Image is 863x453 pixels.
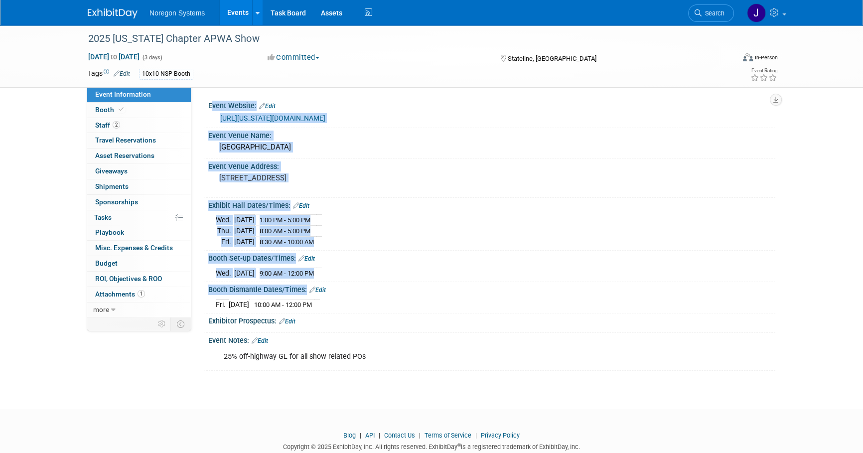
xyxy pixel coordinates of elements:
[119,107,124,112] i: Booth reservation complete
[747,3,766,22] img: Johana Gil
[507,55,596,62] span: Stateline, [GEOGRAPHIC_DATA]
[216,215,234,226] td: Wed.
[208,98,775,111] div: Event Website:
[384,432,415,439] a: Contact Us
[95,151,154,159] span: Asset Reservations
[208,128,775,141] div: Event Venue Name:
[95,228,124,236] span: Playbook
[88,52,140,61] span: [DATE] [DATE]
[216,268,234,278] td: Wed.
[425,432,471,439] a: Terms of Service
[87,272,191,287] a: ROI, Objectives & ROO
[87,256,191,271] a: Budget
[264,52,323,63] button: Committed
[85,30,719,48] div: 2025 [US_STATE] Chapter APWA Show
[93,305,109,313] span: more
[95,198,138,206] span: Sponsorships
[688,4,734,22] a: Search
[87,149,191,163] a: Asset Reservations
[229,299,249,309] td: [DATE]
[208,251,775,264] div: Booth Set-up Dates/Times:
[94,213,112,221] span: Tasks
[750,68,777,73] div: Event Rating
[234,268,255,278] td: [DATE]
[87,225,191,240] a: Playbook
[171,317,191,330] td: Toggle Event Tabs
[208,159,775,171] div: Event Venue Address:
[87,302,191,317] a: more
[234,236,255,247] td: [DATE]
[743,53,753,61] img: Format-Inperson.png
[87,164,191,179] a: Giveaways
[234,215,255,226] td: [DATE]
[139,69,193,79] div: 10x10 NSP Booth
[95,167,128,175] span: Giveaways
[216,236,234,247] td: Fri.
[95,90,151,98] span: Event Information
[675,52,778,67] div: Event Format
[252,337,268,344] a: Edit
[138,290,145,298] span: 1
[95,259,118,267] span: Budget
[234,226,255,237] td: [DATE]
[208,282,775,295] div: Booth Dismantle Dates/Times:
[114,70,130,77] a: Edit
[149,9,205,17] span: Noregon Systems
[702,9,724,17] span: Search
[87,118,191,133] a: Staff2
[216,226,234,237] td: Thu.
[95,106,126,114] span: Booth
[279,318,295,325] a: Edit
[95,136,156,144] span: Travel Reservations
[95,244,173,252] span: Misc. Expenses & Credits
[95,182,129,190] span: Shipments
[754,54,778,61] div: In-Person
[216,299,229,309] td: Fri.
[298,255,315,262] a: Edit
[87,103,191,118] a: Booth
[417,432,423,439] span: |
[87,195,191,210] a: Sponsorships
[88,68,130,80] td: Tags
[142,54,162,61] span: (3 days)
[87,287,191,302] a: Attachments1
[457,443,461,448] sup: ®
[260,216,310,224] span: 1:00 PM - 5:00 PM
[208,313,775,326] div: Exhibitor Prospectus:
[481,432,520,439] a: Privacy Policy
[309,287,326,294] a: Edit
[95,290,145,298] span: Attachments
[109,53,119,61] span: to
[343,432,356,439] a: Blog
[254,301,312,308] span: 10:00 AM - 12:00 PM
[365,432,375,439] a: API
[259,103,276,110] a: Edit
[220,114,325,122] a: [URL][US_STATE][DOMAIN_NAME]
[260,238,314,246] span: 8:30 AM - 10:00 AM
[95,121,120,129] span: Staff
[293,202,309,209] a: Edit
[87,87,191,102] a: Event Information
[260,270,314,277] span: 9:00 AM - 12:00 PM
[376,432,383,439] span: |
[216,140,768,155] div: [GEOGRAPHIC_DATA]
[88,8,138,18] img: ExhibitDay
[217,347,666,367] div: 25% off-highway GL for all show related POs
[219,173,433,182] pre: [STREET_ADDRESS]
[113,121,120,129] span: 2
[357,432,364,439] span: |
[87,210,191,225] a: Tasks
[87,133,191,148] a: Travel Reservations
[208,198,775,211] div: Exhibit Hall Dates/Times:
[87,241,191,256] a: Misc. Expenses & Credits
[473,432,479,439] span: |
[153,317,171,330] td: Personalize Event Tab Strip
[208,333,775,346] div: Event Notes:
[260,227,310,235] span: 8:00 AM - 5:00 PM
[87,179,191,194] a: Shipments
[95,275,162,283] span: ROI, Objectives & ROO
